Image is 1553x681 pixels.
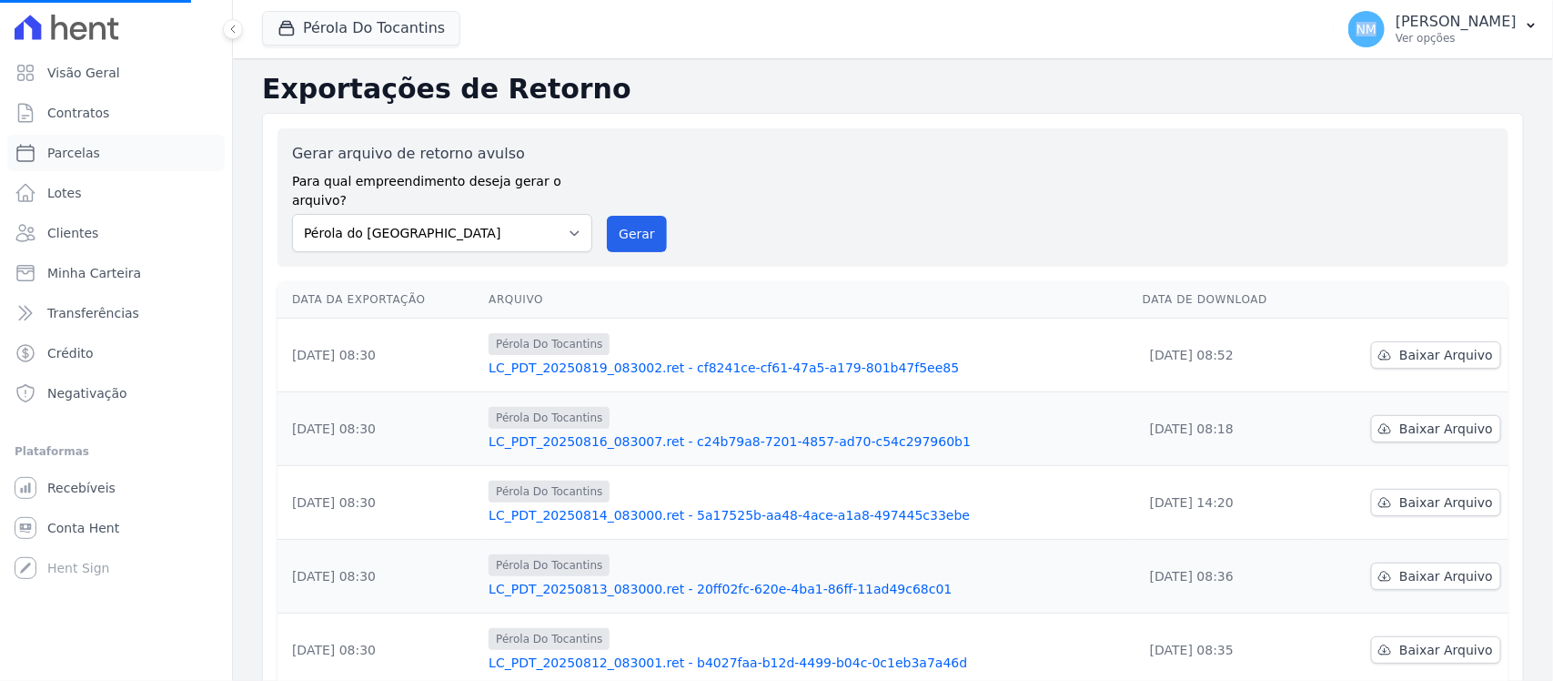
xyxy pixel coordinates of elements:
[7,255,225,291] a: Minha Carteira
[47,144,100,162] span: Parcelas
[1371,489,1501,516] a: Baixar Arquivo
[1396,31,1517,46] p: Ver opções
[1135,281,1319,319] th: Data de Download
[1399,567,1493,585] span: Baixar Arquivo
[489,481,610,503] span: Pérola Do Tocantins
[481,281,1135,319] th: Arquivo
[277,281,481,319] th: Data da Exportação
[277,392,481,466] td: [DATE] 08:30
[489,580,1128,598] a: LC_PDT_20250813_083000.ret - 20ff02fc-620e-4ba1-86ff-11ad49c68c01
[489,628,610,650] span: Pérola Do Tocantins
[489,654,1128,672] a: LC_PDT_20250812_083001.ret - b4027faa-b12d-4499-b04c-0c1eb3a7a46d
[1356,23,1377,36] span: NM
[489,432,1128,451] a: LC_PDT_20250816_083007.ret - c24b79a8-7201-4857-ad70-c54c297960b1
[489,333,610,355] span: Pérola Do Tocantins
[1135,466,1319,540] td: [DATE] 14:20
[1371,636,1501,664] a: Baixar Arquivo
[47,344,94,362] span: Crédito
[7,295,225,331] a: Transferências
[7,95,225,131] a: Contratos
[262,73,1524,106] h2: Exportações de Retorno
[7,510,225,546] a: Conta Hent
[489,359,1128,377] a: LC_PDT_20250819_083002.ret - cf8241ce-cf61-47a5-a179-801b47f5ee85
[47,264,141,282] span: Minha Carteira
[489,407,610,429] span: Pérola Do Tocantins
[7,375,225,412] a: Negativação
[292,143,592,165] label: Gerar arquivo de retorno avulso
[47,64,120,82] span: Visão Geral
[489,506,1128,524] a: LC_PDT_20250814_083000.ret - 5a17525b-aa48-4ace-a1a8-497445c33ebe
[7,470,225,506] a: Recebíveis
[1371,415,1501,442] a: Baixar Arquivo
[7,55,225,91] a: Visão Geral
[7,335,225,371] a: Crédito
[47,304,139,322] span: Transferências
[7,135,225,171] a: Parcelas
[15,441,217,462] div: Plataformas
[7,175,225,211] a: Lotes
[1399,420,1493,438] span: Baixar Arquivo
[1334,4,1553,55] button: NM [PERSON_NAME] Ver opções
[607,216,667,252] button: Gerar
[292,165,592,210] label: Para qual empreendimento deseja gerar o arquivo?
[1371,341,1501,369] a: Baixar Arquivo
[1399,346,1493,364] span: Baixar Arquivo
[47,384,127,402] span: Negativação
[1399,641,1493,659] span: Baixar Arquivo
[47,104,109,122] span: Contratos
[1135,540,1319,614] td: [DATE] 08:36
[47,519,119,537] span: Conta Hent
[7,215,225,251] a: Clientes
[1399,493,1493,512] span: Baixar Arquivo
[1371,563,1501,590] a: Baixar Arquivo
[1396,13,1517,31] p: [PERSON_NAME]
[47,479,116,497] span: Recebíveis
[489,554,610,576] span: Pérola Do Tocantins
[1135,319,1319,392] td: [DATE] 08:52
[277,466,481,540] td: [DATE] 08:30
[277,319,481,392] td: [DATE] 08:30
[47,224,98,242] span: Clientes
[47,184,82,202] span: Lotes
[277,540,481,614] td: [DATE] 08:30
[262,11,460,46] button: Pérola Do Tocantins
[1135,392,1319,466] td: [DATE] 08:18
